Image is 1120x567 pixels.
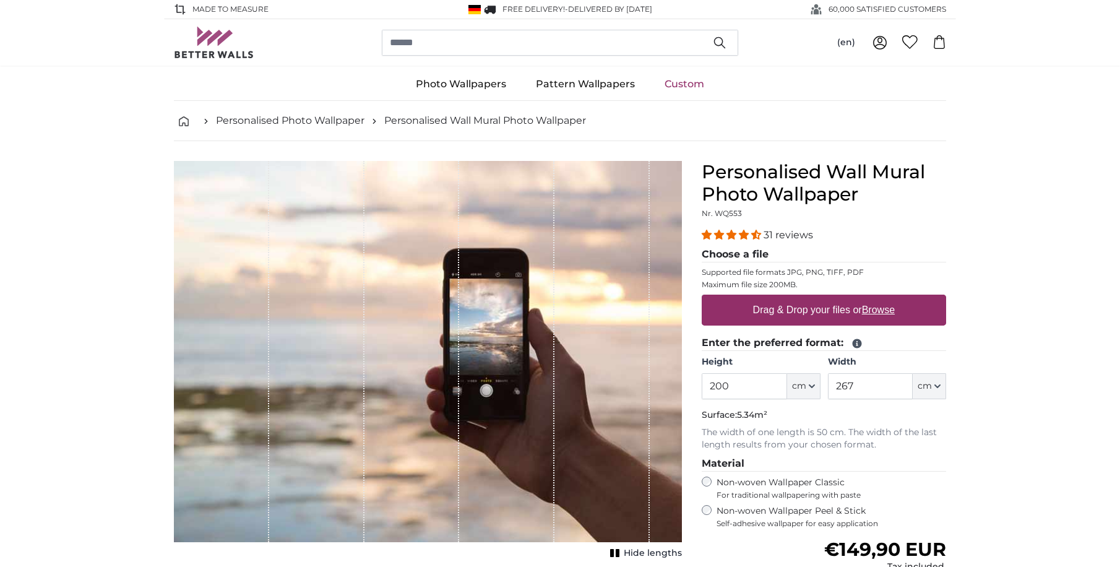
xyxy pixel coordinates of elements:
label: Non-woven Wallpaper Classic [717,477,946,500]
span: 5.34m² [737,409,767,420]
p: Supported file formats JPG, PNG, TIFF, PDF [702,267,946,277]
a: Pattern Wallpapers [521,68,650,100]
legend: Material [702,456,946,472]
button: cm [913,373,946,399]
a: Photo Wallpapers [401,68,521,100]
div: 1 of 1 [174,161,682,562]
span: FREE delivery! [502,4,565,14]
span: 31 reviews [764,229,813,241]
span: - [565,4,652,14]
span: cm [792,380,806,392]
span: Hide lengths [624,547,682,560]
legend: Enter the preferred format: [702,335,946,351]
img: Betterwalls [174,27,254,58]
nav: breadcrumbs [174,101,946,141]
label: Non-woven Wallpaper Peel & Stick [717,505,946,529]
label: Width [828,356,946,368]
label: Drag & Drop your files or [748,298,900,322]
span: Self-adhesive wallpaper for easy application [717,519,946,529]
p: The width of one length is 50 cm. The width of the last length results from your chosen format. [702,426,946,451]
span: cm [918,380,932,392]
p: Maximum file size 200MB. [702,280,946,290]
legend: Choose a file [702,247,946,262]
a: Personalised Photo Wallpaper [216,113,364,128]
a: Personalised Wall Mural Photo Wallpaper [384,113,586,128]
span: 4.32 stars [702,229,764,241]
span: Delivered by [DATE] [568,4,652,14]
a: Custom [650,68,719,100]
span: 60,000 SATISFIED CUSTOMERS [829,4,946,15]
span: Nr. WQ553 [702,209,742,218]
u: Browse [862,305,895,315]
button: (en) [827,32,865,54]
label: Height [702,356,820,368]
img: Germany [468,5,481,14]
span: €149,90 EUR [824,538,946,561]
button: Hide lengths [606,545,682,562]
h1: Personalised Wall Mural Photo Wallpaper [702,161,946,206]
button: cm [787,373,821,399]
span: For traditional wallpapering with paste [717,490,946,500]
p: Surface: [702,409,946,422]
span: Made to Measure [192,4,269,15]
